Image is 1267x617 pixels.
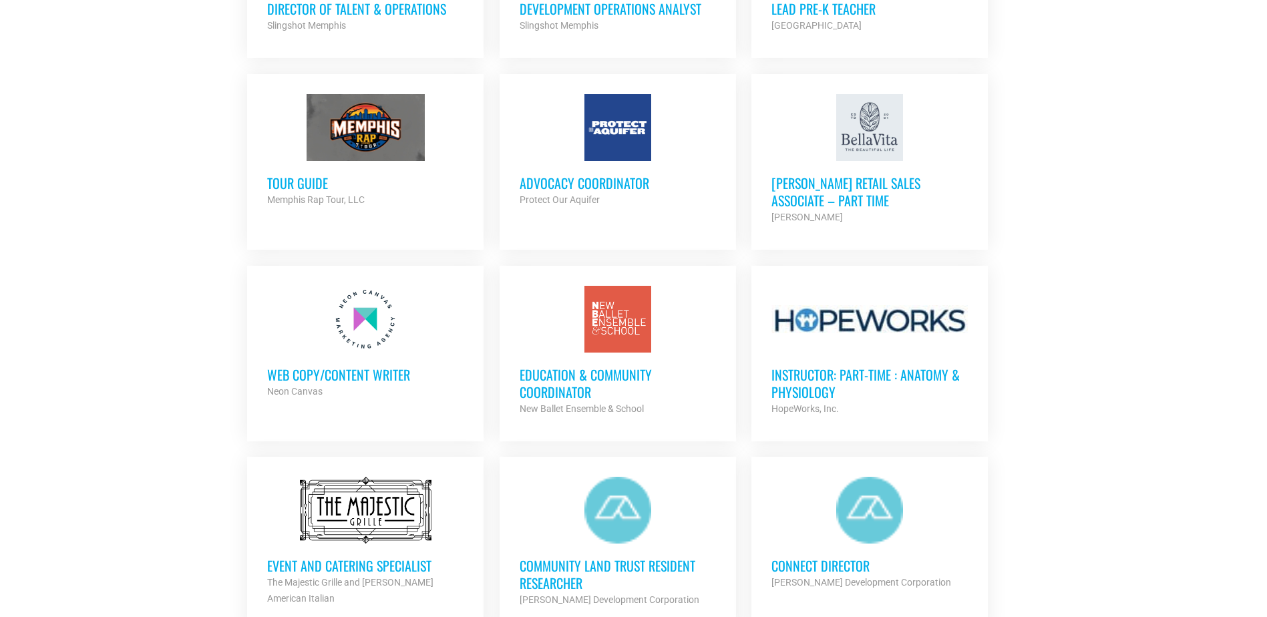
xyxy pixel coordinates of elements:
h3: Tour Guide [267,174,464,192]
a: Instructor: Part-Time : Anatomy & Physiology HopeWorks, Inc. [751,266,988,437]
a: Advocacy Coordinator Protect Our Aquifer [500,74,736,228]
strong: [PERSON_NAME] Development Corporation [771,577,951,588]
h3: [PERSON_NAME] Retail Sales Associate – Part Time [771,174,968,209]
a: Connect Director [PERSON_NAME] Development Corporation [751,457,988,610]
a: Web Copy/Content Writer Neon Canvas [247,266,484,419]
h3: Instructor: Part-Time : Anatomy & Physiology [771,366,968,401]
h3: Connect Director [771,557,968,574]
h3: Event and Catering Specialist [267,557,464,574]
strong: Memphis Rap Tour, LLC [267,194,365,205]
strong: Neon Canvas [267,386,323,397]
h3: Advocacy Coordinator [520,174,716,192]
strong: Slingshot Memphis [267,20,346,31]
strong: HopeWorks, Inc. [771,403,839,414]
a: [PERSON_NAME] Retail Sales Associate – Part Time [PERSON_NAME] [751,74,988,245]
h3: Education & Community Coordinator [520,366,716,401]
h3: Community Land Trust Resident Researcher [520,557,716,592]
strong: New Ballet Ensemble & School [520,403,644,414]
strong: [PERSON_NAME] [771,212,843,222]
strong: The Majestic Grille and [PERSON_NAME] American Italian [267,577,433,604]
h3: Web Copy/Content Writer [267,366,464,383]
strong: Protect Our Aquifer [520,194,600,205]
a: Tour Guide Memphis Rap Tour, LLC [247,74,484,228]
strong: [PERSON_NAME] Development Corporation [520,594,699,605]
strong: Slingshot Memphis [520,20,598,31]
a: Education & Community Coordinator New Ballet Ensemble & School [500,266,736,437]
strong: [GEOGRAPHIC_DATA] [771,20,862,31]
